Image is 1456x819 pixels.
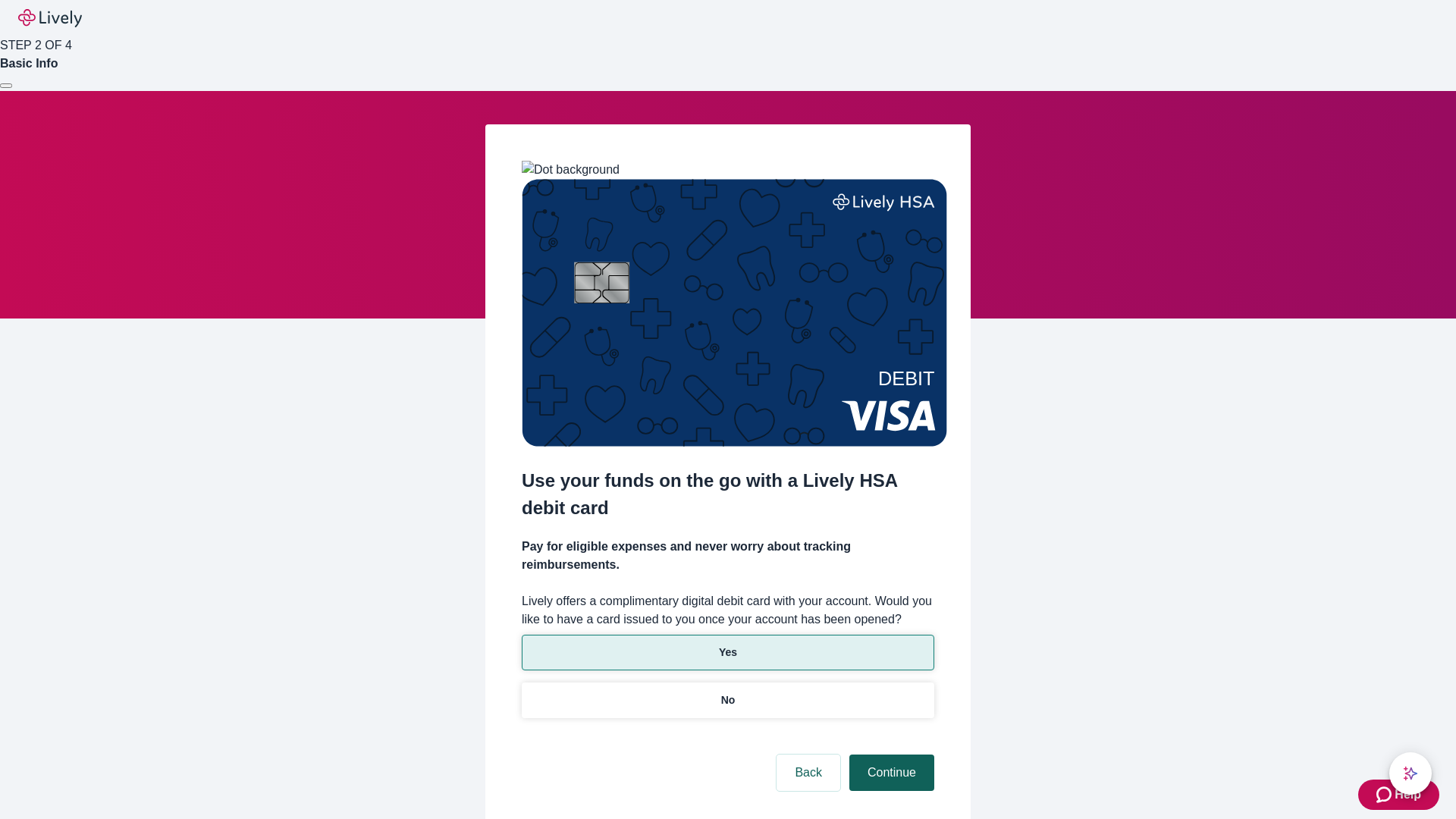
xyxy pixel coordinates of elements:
button: chat [1389,752,1432,795]
label: Lively offers a complimentary digital debit card with your account. Would you like to have a card... [522,592,934,629]
img: Debit card [522,179,947,447]
button: Yes [522,635,934,670]
img: Dot background [522,161,620,179]
svg: Zendesk support icon [1376,786,1395,804]
p: No [721,692,736,708]
button: Zendesk support iconHelp [1358,780,1439,810]
svg: Lively AI Assistant [1403,766,1418,781]
button: Back [777,755,840,791]
img: Lively [18,9,82,27]
h2: Use your funds on the go with a Lively HSA debit card [522,467,934,522]
button: Continue [849,755,934,791]
span: Help [1395,786,1421,804]
button: No [522,682,934,718]
p: Yes [719,645,737,661]
h4: Pay for eligible expenses and never worry about tracking reimbursements. [522,538,934,574]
